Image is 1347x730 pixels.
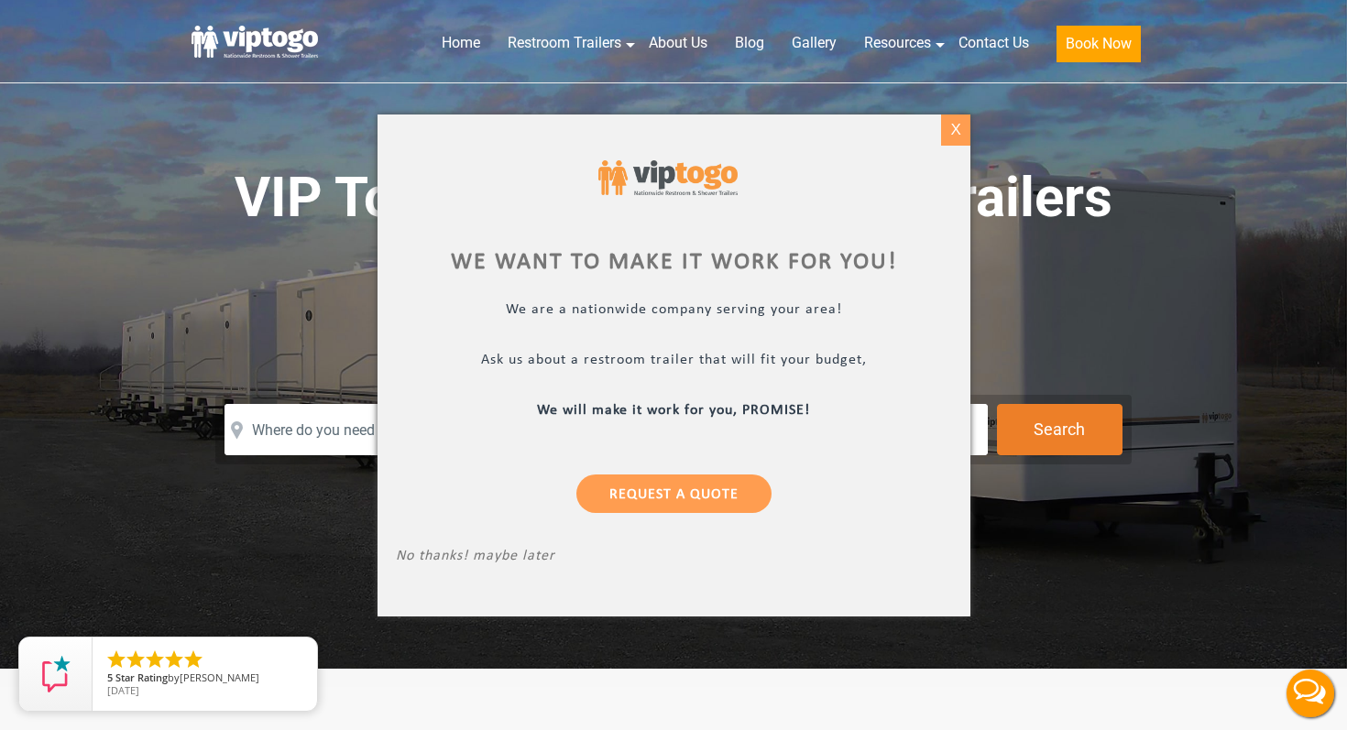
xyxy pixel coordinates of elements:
span: by [107,672,302,685]
li:  [182,648,204,670]
b: We will make it work for you, PROMISE! [537,402,810,417]
p: No thanks! maybe later [396,547,952,568]
span: Star Rating [115,670,168,684]
span: [DATE] [107,683,139,697]
span: [PERSON_NAME] [180,670,259,684]
img: viptogo logo [598,160,738,196]
button: Live Chat [1274,657,1347,730]
p: We are a nationwide company serving your area! [396,300,952,321]
li:  [125,648,147,670]
img: Review Rating [38,656,74,692]
p: Ask us about a restroom trailer that will fit your budget, [396,351,952,372]
li:  [105,648,127,670]
span: 5 [107,670,113,684]
li:  [144,648,166,670]
a: Request a Quote [576,474,772,512]
div: X [941,114,969,146]
li:  [163,648,185,670]
div: We want to make it work for you! [396,251,952,273]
